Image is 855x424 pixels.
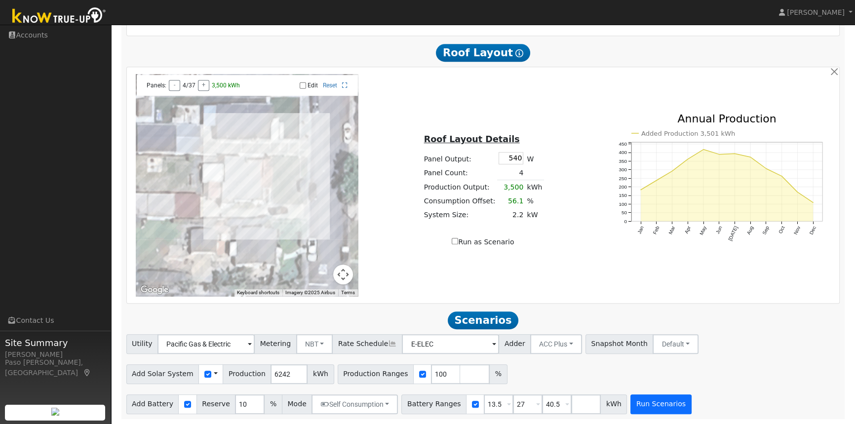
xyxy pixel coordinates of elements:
circle: onclick="" [781,175,783,177]
td: % [525,194,544,208]
span: % [264,394,282,414]
text: Jan [636,225,645,234]
button: Run Scenarios [630,394,691,414]
button: Default [653,334,699,354]
td: 2.2 [497,208,525,222]
text: [DATE] [727,225,738,241]
text: 450 [619,141,627,147]
text: 250 [619,176,627,181]
td: kW [525,208,544,222]
span: 3,500 kWh [212,82,240,89]
label: Edit [308,82,318,89]
img: retrieve [51,408,59,416]
circle: onclick="" [796,191,798,193]
span: kWh [600,394,627,414]
text: Apr [683,225,692,234]
a: Map [83,369,92,377]
img: Know True-Up [7,5,111,28]
span: Scenarios [448,311,518,329]
td: Panel Count: [422,166,497,180]
circle: onclick="" [812,201,814,203]
button: ACC Plus [530,334,582,354]
text: 200 [619,184,627,190]
circle: onclick="" [702,149,704,151]
span: Site Summary [5,336,106,349]
span: Utility [126,334,158,354]
td: Consumption Offset: [422,194,497,208]
span: Mode [282,394,312,414]
circle: onclick="" [687,158,689,160]
span: Rate Schedule [332,334,402,354]
circle: onclick="" [671,170,673,172]
span: Add Solar System [126,364,199,384]
button: Map camera controls [333,265,353,284]
a: Full Screen [342,82,348,89]
circle: onclick="" [765,167,767,169]
span: % [489,364,507,384]
div: Paso [PERSON_NAME], [GEOGRAPHIC_DATA] [5,357,106,378]
td: System Size: [422,208,497,222]
text: Added Production 3,501 kWh [641,130,735,137]
span: Imagery ©2025 Airbus [285,290,335,295]
span: Battery Ranges [401,394,466,414]
i: Show Help [515,49,523,57]
td: Production Output: [422,180,497,194]
span: kWh [307,364,334,384]
td: 4 [497,166,525,180]
u: Roof Layout Details [424,134,520,144]
text: Annual Production [677,113,776,125]
circle: onclick="" [749,156,751,158]
button: - [169,80,180,91]
text: 150 [619,193,627,198]
td: 56.1 [497,194,525,208]
text: 350 [619,158,627,164]
button: + [198,80,209,91]
span: Production Ranges [338,364,414,384]
a: Terms [341,290,355,295]
span: Adder [499,334,531,354]
button: Keyboard shortcuts [237,289,279,296]
text: 50 [621,210,627,215]
a: Reset [323,82,337,89]
span: Roof Layout [436,44,530,62]
text: Feb [652,225,660,235]
input: Run as Scenario [452,238,458,244]
span: Snapshot Month [585,334,654,354]
text: Oct [777,225,786,234]
td: W [525,150,544,166]
text: 100 [619,201,627,207]
text: 300 [619,167,627,172]
span: Production [223,364,271,384]
circle: onclick="" [655,180,657,182]
a: Open this area in Google Maps (opens a new window) [138,283,171,296]
span: Panels: [147,82,166,89]
span: Reserve [196,394,236,414]
text: 400 [619,150,627,155]
circle: onclick="" [640,189,642,191]
td: Panel Output: [422,150,497,166]
div: [PERSON_NAME] [5,349,106,360]
text: Jun [715,225,723,234]
label: Run as Scenario [452,237,514,247]
button: Self Consumption [311,394,398,414]
img: Google [138,283,171,296]
span: Add Battery [126,394,179,414]
button: NBT [296,334,333,354]
text: 0 [624,219,627,224]
td: 3,500 [497,180,525,194]
text: Sep [761,225,770,235]
text: Dec [809,225,817,235]
text: Nov [793,225,801,235]
span: [PERSON_NAME] [787,8,845,16]
td: kWh [525,180,544,194]
circle: onclick="" [734,153,736,154]
input: Select a Utility [157,334,255,354]
span: 4/37 [183,82,195,89]
span: Metering [254,334,297,354]
text: Mar [667,225,676,235]
text: Aug [746,225,754,235]
text: May [699,225,707,236]
input: Select a Rate Schedule [402,334,499,354]
circle: onclick="" [718,154,720,155]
